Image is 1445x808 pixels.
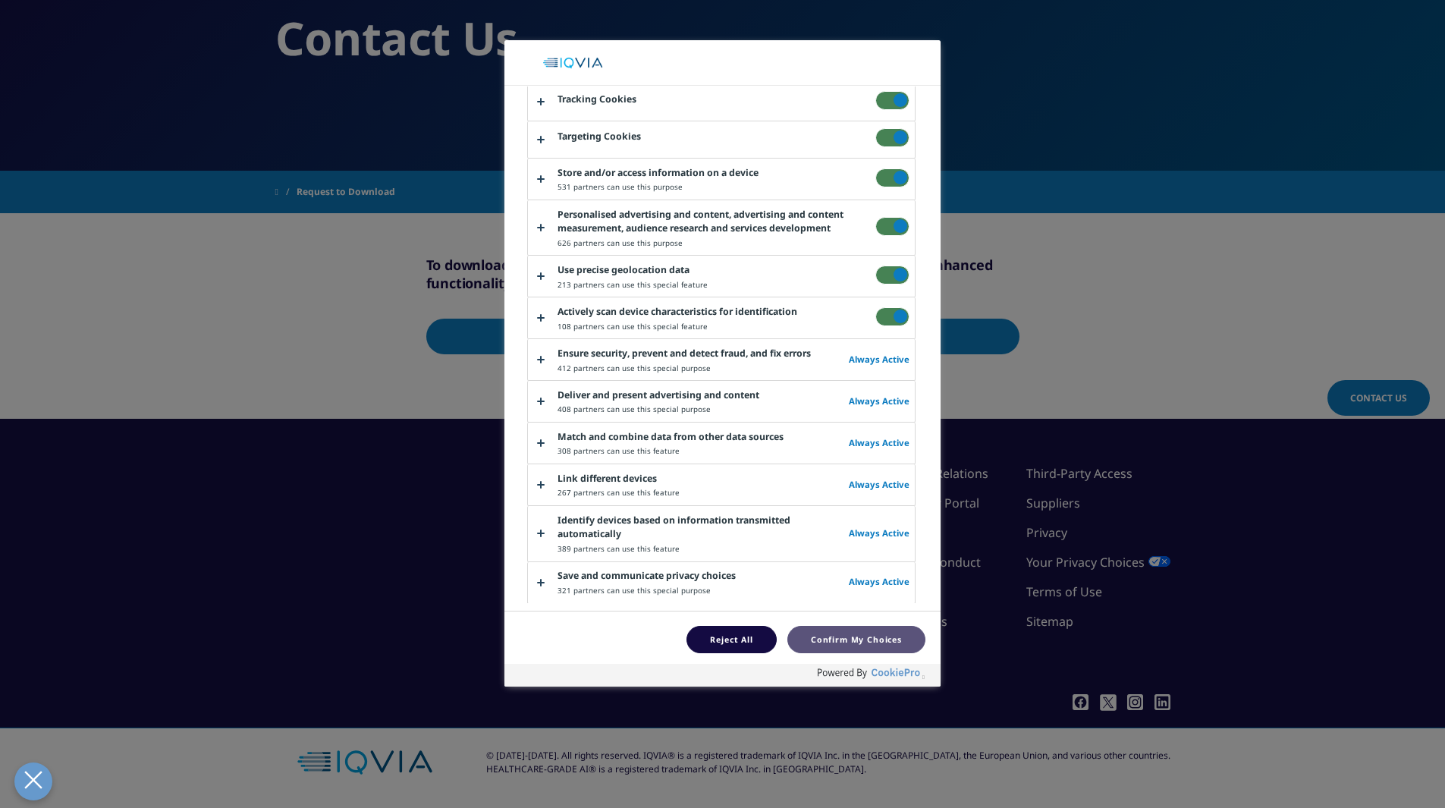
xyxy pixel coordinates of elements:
[818,668,933,687] a: Powered by OneTrust Opens in a new Tab
[818,668,921,680] img: Powered by OneTrust Opens in a new Tab
[533,48,612,78] img: Company Logo
[504,40,941,687] div: Preference center
[686,626,776,654] button: Reject All
[527,48,618,78] div: Company Logo
[14,762,52,800] button: Close Preferences
[787,626,925,654] button: Confirm My Choices
[504,40,941,687] div: About Your Privacy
